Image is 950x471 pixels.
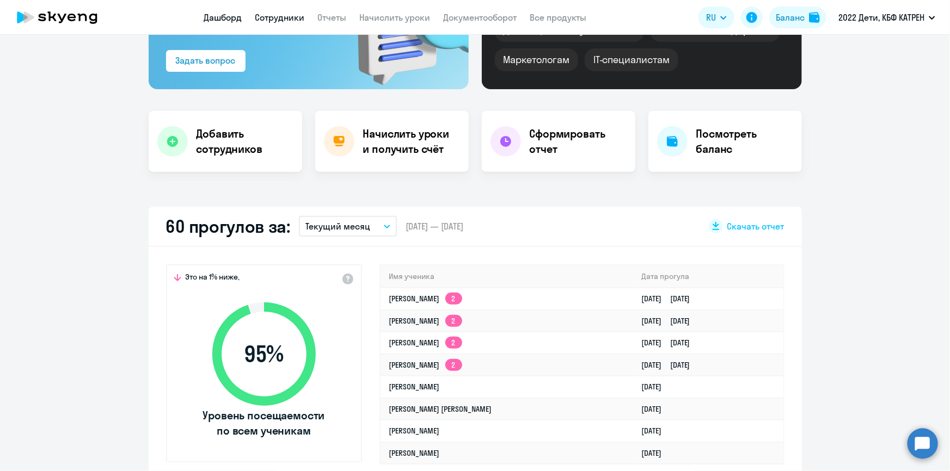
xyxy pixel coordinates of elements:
span: Скачать отчет [727,220,784,232]
div: Баланс [776,11,805,24]
th: Дата прогула [633,265,783,288]
a: [DATE] [641,404,670,414]
a: Документооборот [444,12,517,23]
h2: 60 прогулов за: [166,215,291,237]
app-skyeng-badge: 2 [445,337,462,349]
div: IT-специалистам [585,48,678,71]
a: [PERSON_NAME]2 [389,294,462,303]
th: Имя ученика [381,265,633,288]
h4: Добавить сотрудников [197,126,293,157]
a: [DATE] [641,426,670,436]
a: [DATE] [641,382,670,392]
a: [PERSON_NAME] [389,426,440,436]
a: [PERSON_NAME]2 [389,316,462,326]
a: [PERSON_NAME]2 [389,360,462,370]
a: Отчеты [318,12,347,23]
div: Задать вопрос [176,54,236,67]
span: [DATE] — [DATE] [406,220,463,232]
p: Текущий месяц [305,220,370,233]
img: balance [809,12,820,23]
a: [DATE][DATE] [641,360,699,370]
a: [DATE] [641,448,670,458]
h4: Посмотреть баланс [696,126,793,157]
a: [PERSON_NAME] [PERSON_NAME] [389,404,492,414]
a: [DATE][DATE] [641,316,699,326]
a: [PERSON_NAME] [389,448,440,458]
span: RU [706,11,716,24]
a: [DATE][DATE] [641,294,699,303]
h4: Начислить уроки и получить счёт [363,126,458,157]
button: RU [698,7,734,28]
button: Текущий месяц [299,216,397,237]
app-skyeng-badge: 2 [445,359,462,371]
p: 2022 Дети, КБФ КАТРЕН [838,11,924,24]
span: 95 % [201,341,327,367]
a: [PERSON_NAME]2 [389,338,462,348]
a: Дашборд [204,12,242,23]
app-skyeng-badge: 2 [445,293,462,305]
a: [DATE][DATE] [641,338,699,348]
span: Это на 1% ниже, [186,272,240,285]
h4: Сформировать отчет [530,126,627,157]
a: Начислить уроки [360,12,431,23]
a: Сотрудники [255,12,305,23]
a: [PERSON_NAME] [389,382,440,392]
button: 2022 Дети, КБФ КАТРЕН [833,4,941,30]
app-skyeng-badge: 2 [445,315,462,327]
button: Задать вопрос [166,50,246,72]
div: Маркетологам [495,48,578,71]
span: Уровень посещаемости по всем ученикам [201,408,327,438]
a: Все продукты [530,12,587,23]
button: Балансbalance [769,7,826,28]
